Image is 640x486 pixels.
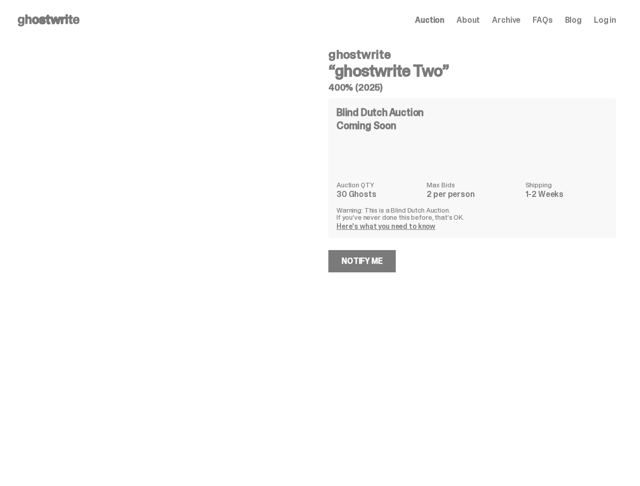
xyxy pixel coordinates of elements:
h4: ghostwrite [328,49,616,61]
dd: 1-2 Weeks [525,190,608,198]
div: Coming Soon [336,120,608,131]
dd: 30 Ghosts [336,190,421,198]
a: About [457,16,480,24]
dt: Shipping [525,181,608,188]
a: Log in [594,16,616,24]
a: Auction [415,16,444,24]
h3: “ghostwrite Two” [328,63,616,79]
dt: Max Bids [427,181,519,188]
a: Here's what you need to know [336,222,435,231]
h4: Blind Dutch Auction [336,107,424,117]
dt: Auction QTY [336,181,421,188]
a: Notify Me [328,250,396,272]
dd: 2 per person [427,190,519,198]
h5: 400% (2025) [328,83,616,92]
a: Blog [565,16,582,24]
a: Archive [492,16,520,24]
p: Warning: This is a Blind Dutch Auction. If you’ve never done this before, that’s OK. [336,207,608,221]
a: FAQs [533,16,552,24]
